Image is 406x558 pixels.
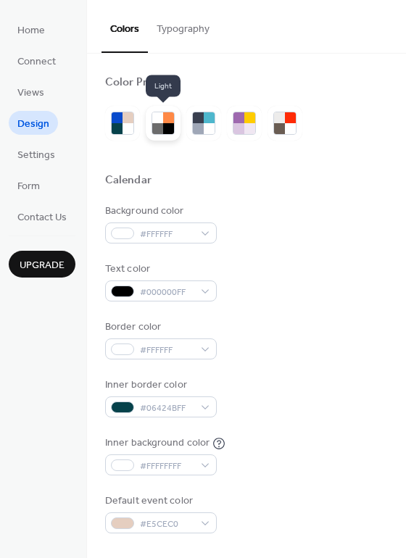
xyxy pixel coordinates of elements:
div: Inner background color [105,436,210,451]
span: Connect [17,54,56,70]
span: Form [17,179,40,194]
span: #FFFFFF [140,227,194,242]
a: Home [9,17,54,41]
a: Form [9,173,49,197]
span: Design [17,117,49,132]
span: #E5CEC0 [140,517,194,532]
div: Text color [105,262,214,277]
span: Home [17,23,45,38]
span: #FFFFFF [140,343,194,358]
a: Views [9,80,53,104]
div: Default event color [105,494,214,509]
span: Light [146,75,181,97]
span: Upgrade [20,258,65,273]
span: Settings [17,148,55,163]
span: #000000FF [140,285,194,300]
a: Contact Us [9,204,75,228]
div: Background color [105,204,214,219]
div: Inner border color [105,378,214,393]
a: Settings [9,142,64,166]
a: Design [9,111,58,135]
span: #FFFFFFFF [140,459,194,474]
div: Border color [105,320,214,335]
div: Calendar [105,173,152,188]
span: Contact Us [17,210,67,225]
div: Color Presets [105,75,175,91]
span: Views [17,86,44,101]
a: Connect [9,49,65,72]
span: #06424BFF [140,401,194,416]
button: Upgrade [9,251,75,278]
